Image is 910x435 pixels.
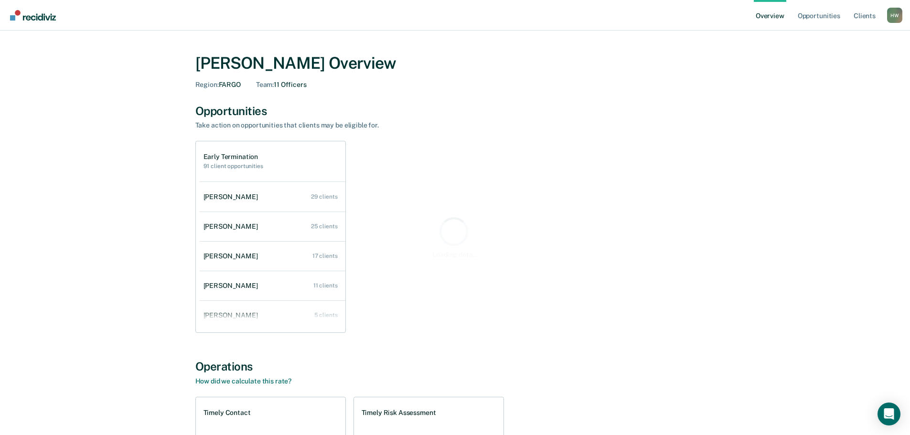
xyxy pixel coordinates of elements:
[203,311,262,319] div: [PERSON_NAME]
[195,53,715,73] div: [PERSON_NAME] Overview
[312,253,338,259] div: 17 clients
[195,360,715,373] div: Operations
[200,243,345,270] a: [PERSON_NAME] 17 clients
[203,193,262,201] div: [PERSON_NAME]
[256,81,307,89] div: 11 Officers
[313,282,338,289] div: 11 clients
[200,302,345,329] a: [PERSON_NAME] 5 clients
[200,272,345,299] a: [PERSON_NAME] 11 clients
[195,81,241,89] div: FARGO
[203,223,262,231] div: [PERSON_NAME]
[314,312,338,318] div: 5 clients
[195,121,530,129] div: Take action on opportunities that clients may be eligible for.
[203,163,263,170] h2: 91 client opportunities
[203,153,263,161] h1: Early Termination
[362,409,436,417] h1: Timely Risk Assessment
[203,282,262,290] div: [PERSON_NAME]
[311,223,338,230] div: 25 clients
[256,81,274,88] span: Team :
[195,377,292,385] a: How did we calculate this rate?
[878,403,900,425] div: Open Intercom Messenger
[200,183,345,211] a: [PERSON_NAME] 29 clients
[887,8,902,23] div: H W
[195,104,715,118] div: Opportunities
[887,8,902,23] button: Profile dropdown button
[203,409,251,417] h1: Timely Contact
[203,252,262,260] div: [PERSON_NAME]
[195,81,219,88] span: Region :
[200,213,345,240] a: [PERSON_NAME] 25 clients
[10,10,56,21] img: Recidiviz
[311,193,338,200] div: 29 clients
